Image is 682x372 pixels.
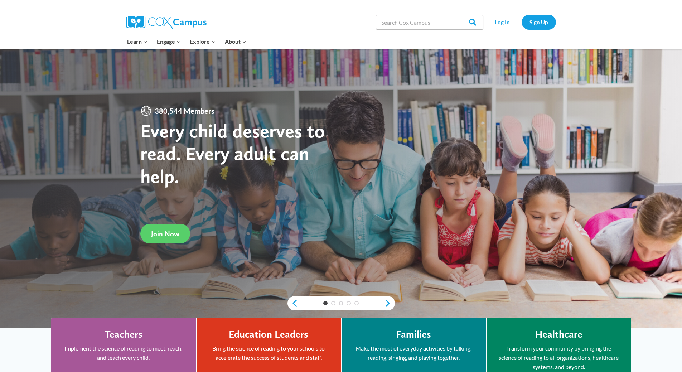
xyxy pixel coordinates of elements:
[522,15,556,29] a: Sign Up
[376,15,483,29] input: Search Cox Campus
[62,344,185,362] p: Implement the science of reading to meet, reach, and teach every child.
[207,344,330,362] p: Bring the science of reading to your schools to accelerate the success of students and staff.
[339,301,343,305] a: 3
[127,37,147,46] span: Learn
[331,301,335,305] a: 2
[229,328,308,340] h4: Education Leaders
[126,16,207,29] img: Cox Campus
[487,15,518,29] a: Log In
[140,119,325,188] strong: Every child deserves to read. Every adult can help.
[152,105,217,117] span: 380,544 Members
[497,344,620,371] p: Transform your community by bringing the science of reading to all organizations, healthcare syst...
[190,37,216,46] span: Explore
[354,301,359,305] a: 5
[384,299,395,308] a: next
[151,230,179,238] span: Join Now
[140,224,190,243] a: Join Now
[347,301,351,305] a: 4
[225,37,246,46] span: About
[352,344,475,362] p: Make the most of everyday activities by talking, reading, singing, and playing together.
[535,328,582,340] h4: Healthcare
[487,15,556,29] nav: Secondary Navigation
[105,328,142,340] h4: Teachers
[323,301,328,305] a: 1
[396,328,431,340] h4: Families
[287,299,298,308] a: previous
[157,37,181,46] span: Engage
[287,296,395,310] div: content slider buttons
[123,34,251,49] nav: Primary Navigation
